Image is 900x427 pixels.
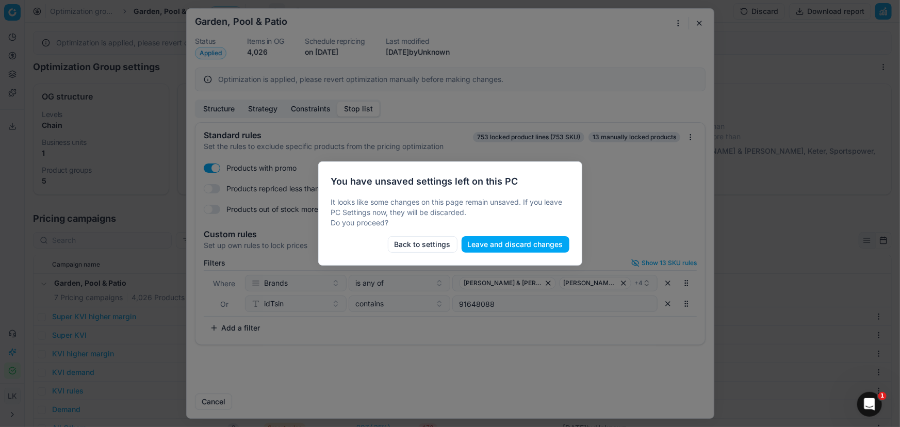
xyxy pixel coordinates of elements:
[857,392,882,417] iframe: Intercom live chat
[388,236,457,253] button: Back to settings
[331,174,569,189] h2: You have unsaved settings left on this PC
[878,392,887,400] span: 1
[462,236,569,253] button: Leave and discard changes
[331,198,563,227] span: It looks like some changes on this page remain unsaved. If you leave PC Settings now, they will b...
